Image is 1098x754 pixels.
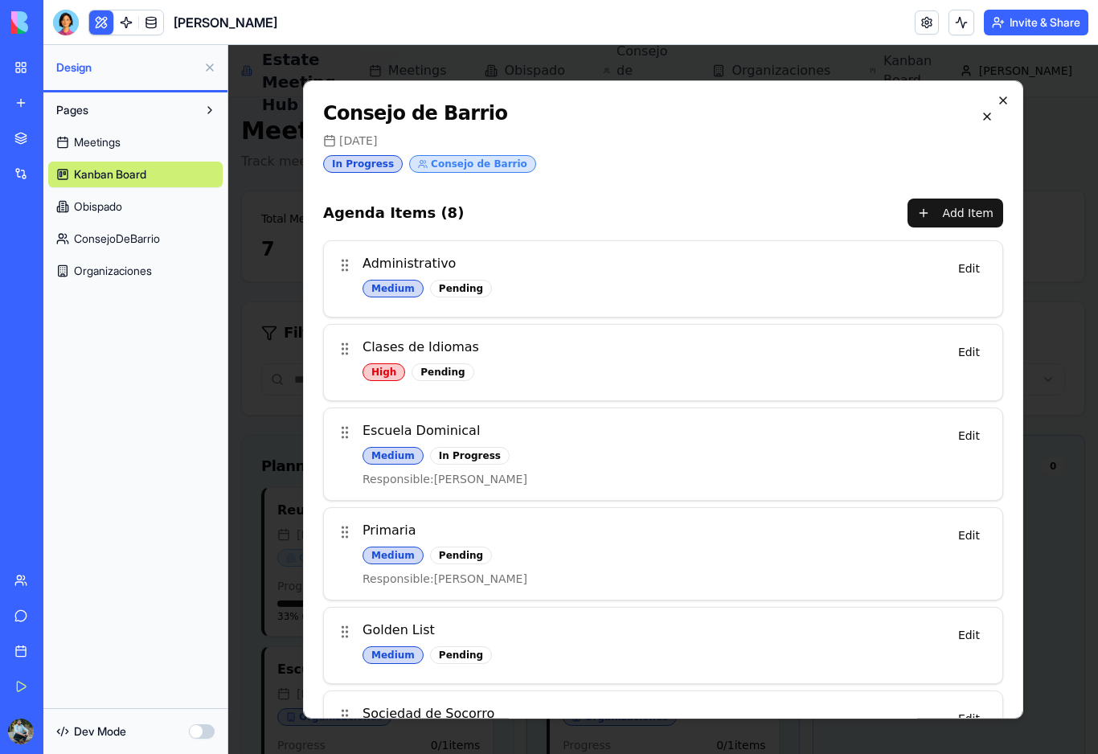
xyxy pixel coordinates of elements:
[134,318,177,336] div: High
[720,659,761,688] button: Edit
[134,209,714,228] h4: Administrativo
[56,59,197,76] span: Design
[134,502,195,519] div: Medium
[134,376,714,395] h4: Escuela Dominical
[111,88,149,104] span: [DATE]
[174,13,277,32] span: [PERSON_NAME]
[74,199,122,215] span: Obispado
[11,11,111,34] img: logo
[134,293,714,312] h4: Clases de Idiomas
[202,402,281,420] div: In Progress
[95,157,236,179] h3: Agenda Items ( 8 )
[202,502,264,519] div: Pending
[984,10,1088,35] button: Invite & Share
[48,194,223,219] a: Obispado
[74,166,146,182] span: Kanban Board
[48,97,197,123] button: Pages
[48,162,223,187] a: Kanban Board
[202,601,264,619] div: Pending
[720,476,761,505] button: Edit
[134,476,714,495] h4: Primaria
[95,55,743,81] h2: Consejo de Barrio
[720,293,761,322] button: Edit
[183,318,245,336] div: Pending
[679,154,775,182] button: Add Item
[134,235,195,252] div: Medium
[74,723,126,740] span: Dev Mode
[720,376,761,405] button: Edit
[720,576,761,604] button: Edit
[48,226,223,252] a: ConsejoDeBarrio
[74,263,152,279] span: Organizaciones
[202,235,264,252] div: Pending
[720,209,761,238] button: Edit
[48,129,223,155] a: Meetings
[74,134,121,150] span: Meetings
[203,113,299,125] span: Consejo de Barrio
[134,526,714,542] p: Responsible: [PERSON_NAME]
[74,231,160,247] span: ConsejoDeBarrio
[95,110,174,128] div: In Progress
[134,659,714,678] h4: Sociedad de Socorro
[134,601,195,619] div: Medium
[48,258,223,284] a: Organizaciones
[8,719,34,744] img: ACg8ocJNHXTW_YLYpUavmfs3syqsdHTtPnhfTho5TN6JEWypo_6Vv8rXJA=s96-c
[56,102,88,118] span: Pages
[134,402,195,420] div: Medium
[134,426,714,442] p: Responsible: [PERSON_NAME]
[134,576,714,595] h4: Golden List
